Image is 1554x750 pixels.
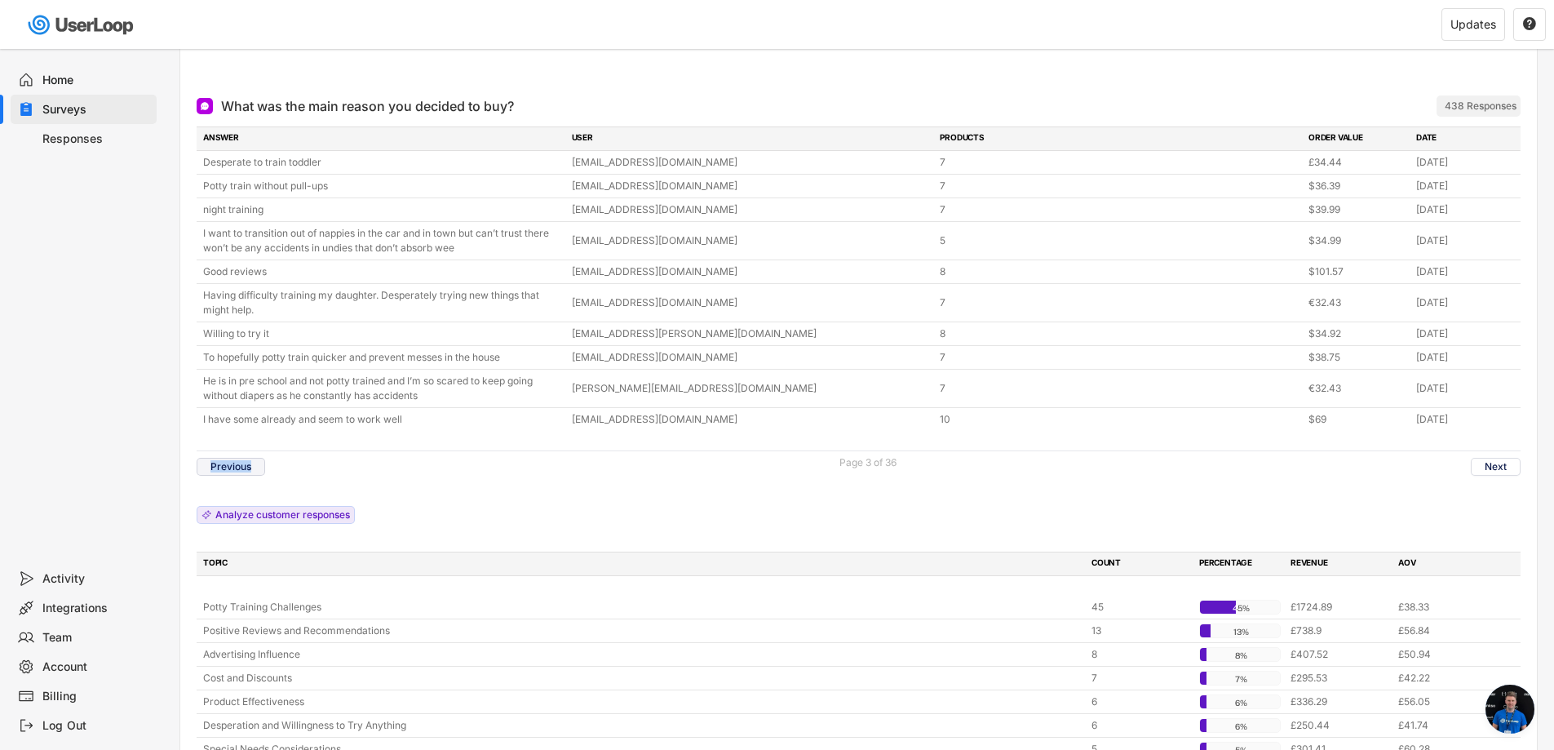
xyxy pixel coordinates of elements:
div: PERCENTAGE [1199,557,1281,571]
div: 45 [1091,600,1189,615]
button: Next [1471,458,1521,476]
div: $36.39 [1308,179,1406,193]
div: Good reviews [203,264,562,279]
div: Product Effectiveness [203,695,1082,709]
div: £250.44 [1291,718,1388,733]
div: Having difficulty training my daughter. Desperately trying new things that might help. [203,288,562,317]
div: £34.44 [1308,155,1406,170]
div: ANSWER [203,131,562,146]
div: 7% [1203,672,1278,686]
text:  [1523,16,1536,31]
div: REVENUE [1291,557,1388,571]
div: PRODUCTS [940,131,1299,146]
div: [DATE] [1416,233,1514,248]
div: Cost and Discounts [203,671,1082,686]
div: Desperate to train toddler [203,155,562,170]
div: [EMAIL_ADDRESS][PERSON_NAME][DOMAIN_NAME] [572,326,931,341]
div: [DATE] [1416,381,1514,396]
div: Advertising Influence [203,647,1082,662]
div: Positive Reviews and Recommendations [203,624,1082,638]
div: 13% [1203,624,1278,639]
div: [PERSON_NAME][EMAIL_ADDRESS][DOMAIN_NAME] [572,381,931,396]
div: [EMAIL_ADDRESS][DOMAIN_NAME] [572,295,931,310]
div: 7 [940,202,1299,217]
div: Log Out [42,718,150,734]
div: Integrations [42,601,150,616]
div: ORDER VALUE [1308,131,1406,146]
div: 13 [1091,624,1189,638]
div: 8 [1091,647,1189,662]
div: 8% [1203,648,1278,663]
img: userloop-logo-01.svg [24,8,139,42]
div: £1724.89 [1291,600,1388,615]
div: 6 [1091,718,1189,733]
div: Responses [42,131,150,147]
div: £42.22 [1398,671,1496,686]
div: Willing to try it [203,326,562,341]
div: 6% [1203,695,1278,710]
div: TOPIC [203,557,1082,571]
div: [EMAIL_ADDRESS][DOMAIN_NAME] [572,233,931,248]
div: [EMAIL_ADDRESS][DOMAIN_NAME] [572,202,931,217]
div: I have some already and seem to work well [203,412,562,427]
div: Page 3 of 36 [839,458,897,468]
div: Team [42,630,150,646]
div: [EMAIL_ADDRESS][DOMAIN_NAME] [572,179,931,193]
div: [DATE] [1416,350,1514,365]
div: [DATE] [1416,155,1514,170]
div: 7 [940,179,1299,193]
div: Potty Training Challenges [203,600,1082,615]
div: €32.43 [1308,381,1406,396]
div: COUNT [1091,557,1189,571]
div: £56.84 [1398,624,1496,638]
div: 5 [940,233,1299,248]
div: $34.99 [1308,233,1406,248]
div: [DATE] [1416,412,1514,427]
div: £41.74 [1398,718,1496,733]
div: Analyze customer responses [215,510,350,520]
div: 7 [940,155,1299,170]
div: $34.92 [1308,326,1406,341]
div: He is in pre school and not potty trained and I’m so scared to keep going without diapers as he c... [203,374,562,403]
div: £295.53 [1291,671,1388,686]
div: Account [42,659,150,675]
div: 7 [1091,671,1189,686]
div: 8 [940,264,1299,279]
div: 6% [1203,719,1278,734]
div: 6 [1091,695,1189,709]
div: [DATE] [1416,295,1514,310]
div: Potty train without pull-ups [203,179,562,193]
div: 7 [940,381,1299,396]
img: Open Ended [200,101,210,111]
div: To hopefully potty train quicker and prevent messes in the house [203,350,562,365]
div: $39.99 [1308,202,1406,217]
div: [DATE] [1416,264,1514,279]
div: 7 [940,350,1299,365]
div: [EMAIL_ADDRESS][DOMAIN_NAME] [572,155,931,170]
a: Open chat [1485,685,1534,734]
div: Billing [42,689,150,704]
div: 45% [1203,601,1278,615]
div: DATE [1416,131,1514,146]
div: €32.43 [1308,295,1406,310]
div: [EMAIL_ADDRESS][DOMAIN_NAME] [572,264,931,279]
div: What was the main reason you decided to buy? [221,96,514,116]
div: [EMAIL_ADDRESS][DOMAIN_NAME] [572,412,931,427]
div: Home [42,73,150,88]
div: £738.9 [1291,624,1388,638]
div: I want to transition out of nappies in the car and in town but can’t trust there won’t be any acc... [203,226,562,255]
div: USER [572,131,931,146]
div: Activity [42,571,150,587]
div: 8 [940,326,1299,341]
div: [DATE] [1416,179,1514,193]
div: Surveys [42,102,150,118]
div: Desperation and Willingness to Try Anything [203,718,1082,733]
div: 438 Responses [1445,100,1516,113]
button:  [1522,17,1537,32]
div: £407.52 [1291,647,1388,662]
div: £56.05 [1398,695,1496,709]
div: Updates [1450,19,1496,30]
div: 7 [940,295,1299,310]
